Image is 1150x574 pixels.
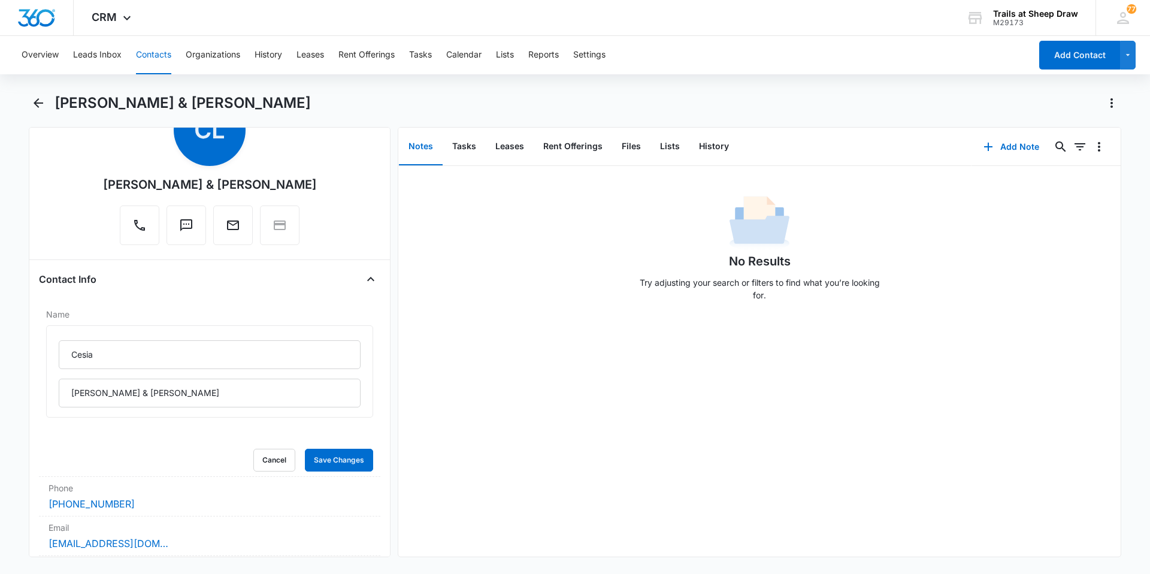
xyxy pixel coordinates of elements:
[729,252,791,270] h1: No Results
[49,497,135,511] a: [PHONE_NUMBER]
[59,379,361,407] input: Last Name
[634,276,885,301] p: Try adjusting your search or filters to find what you’re looking for.
[174,94,246,166] span: CL
[730,192,789,252] img: No Data
[73,36,122,74] button: Leads Inbox
[993,9,1078,19] div: account name
[39,477,380,516] div: Phone[PHONE_NUMBER]
[1090,137,1109,156] button: Overflow Menu
[446,36,482,74] button: Calendar
[103,176,317,194] div: [PERSON_NAME] & [PERSON_NAME]
[443,128,486,165] button: Tasks
[612,128,650,165] button: Files
[55,94,311,112] h1: [PERSON_NAME] & [PERSON_NAME]
[534,128,612,165] button: Rent Offerings
[409,36,432,74] button: Tasks
[213,224,253,234] a: Email
[1039,41,1120,70] button: Add Contact
[689,128,739,165] button: History
[399,128,443,165] button: Notes
[167,224,206,234] a: Text
[486,128,534,165] button: Leases
[528,36,559,74] button: Reports
[573,36,606,74] button: Settings
[1070,137,1090,156] button: Filters
[338,36,395,74] button: Rent Offerings
[993,19,1078,27] div: account id
[29,93,47,113] button: Back
[136,36,171,74] button: Contacts
[120,206,159,245] button: Call
[972,132,1051,161] button: Add Note
[1051,137,1070,156] button: Search...
[296,36,324,74] button: Leases
[39,516,380,556] div: Email[EMAIL_ADDRESS][DOMAIN_NAME]
[49,536,168,551] a: [EMAIL_ADDRESS][DOMAIN_NAME]
[305,449,373,472] button: Save Changes
[650,128,689,165] button: Lists
[186,36,240,74] button: Organizations
[496,36,514,74] button: Lists
[49,521,371,534] label: Email
[120,224,159,234] a: Call
[46,308,373,321] label: Name
[253,449,295,472] button: Cancel
[255,36,282,74] button: History
[49,482,371,494] label: Phone
[1102,93,1121,113] button: Actions
[1127,4,1136,14] span: 77
[213,206,253,245] button: Email
[92,11,117,23] span: CRM
[167,206,206,245] button: Text
[59,340,361,369] input: First Name
[1127,4,1136,14] div: notifications count
[22,36,59,74] button: Overview
[39,272,96,286] h4: Contact Info
[361,270,380,289] button: Close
